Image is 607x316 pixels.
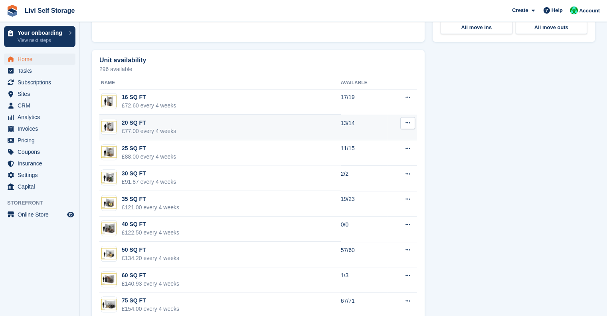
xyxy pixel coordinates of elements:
[99,66,417,72] p: 296 available
[101,273,117,285] img: 60-sqft-unit.jpg
[7,199,79,207] span: Storefront
[101,223,117,234] img: 40-sqft-unit.jpg
[66,210,75,219] a: Preview store
[4,88,75,99] a: menu
[18,111,65,123] span: Analytics
[18,65,65,76] span: Tasks
[4,54,75,65] a: menu
[18,88,65,99] span: Sites
[4,100,75,111] a: menu
[4,26,75,47] a: Your onboarding View next steps
[122,144,176,153] div: 25 SQ FT
[18,37,65,44] p: View next steps
[99,57,146,64] h2: Unit availability
[122,178,176,186] div: £91.87 every 4 weeks
[341,140,388,166] td: 11/15
[4,181,75,192] a: menu
[122,296,179,305] div: 75 SQ FT
[341,77,388,89] th: Available
[122,153,176,161] div: £88.00 every 4 weeks
[4,158,75,169] a: menu
[570,6,578,14] img: Joe Robertson
[122,280,179,288] div: £140.93 every 4 weeks
[552,6,563,14] span: Help
[101,197,117,209] img: 35-sqft-unit.jpg
[122,254,179,262] div: £134.20 every 4 weeks
[122,246,179,254] div: 50 SQ FT
[4,135,75,146] a: menu
[101,95,117,107] img: 15-sqft-unit.jpg
[4,123,75,134] a: menu
[122,127,176,135] div: £77.00 every 4 weeks
[101,248,117,260] img: 50-sqft-unit.jpg
[18,181,65,192] span: Capital
[341,217,388,242] td: 0/0
[441,21,512,34] a: All move ins
[122,101,176,110] div: £72.60 every 4 weeks
[18,158,65,169] span: Insurance
[122,229,179,237] div: £122.50 every 4 weeks
[122,271,179,280] div: 60 SQ FT
[18,123,65,134] span: Invoices
[516,21,587,34] a: All move outs
[122,93,176,101] div: 16 SQ FT
[4,111,75,123] a: menu
[512,6,528,14] span: Create
[341,115,388,140] td: 13/14
[341,242,388,267] td: 57/60
[18,146,65,157] span: Coupons
[4,146,75,157] a: menu
[101,172,117,183] img: 30-sqft-unit.jpg
[4,77,75,88] a: menu
[341,89,388,115] td: 17/19
[18,77,65,88] span: Subscriptions
[122,195,179,203] div: 35 SQ FT
[18,30,65,36] p: Your onboarding
[122,305,179,313] div: £154.00 every 4 weeks
[101,121,117,133] img: 20-sqft-unit.jpg
[6,5,18,17] img: stora-icon-8386f47178a22dfd0bd8f6a31ec36ba5ce8667c1dd55bd0f319d3a0aa187defe.svg
[99,77,341,89] th: Name
[101,146,117,158] img: 25-sqft-unit.jpg
[101,299,117,310] img: 75-sqft-unit.jpg
[122,220,179,229] div: 40 SQ FT
[579,7,600,15] span: Account
[341,165,388,191] td: 2/2
[122,203,179,212] div: £121.00 every 4 weeks
[22,4,78,17] a: Livi Self Storage
[122,169,176,178] div: 30 SQ FT
[18,169,65,181] span: Settings
[122,119,176,127] div: 20 SQ FT
[4,169,75,181] a: menu
[341,267,388,293] td: 1/3
[4,65,75,76] a: menu
[18,54,65,65] span: Home
[341,191,388,217] td: 19/23
[18,100,65,111] span: CRM
[18,209,65,220] span: Online Store
[4,209,75,220] a: menu
[18,135,65,146] span: Pricing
